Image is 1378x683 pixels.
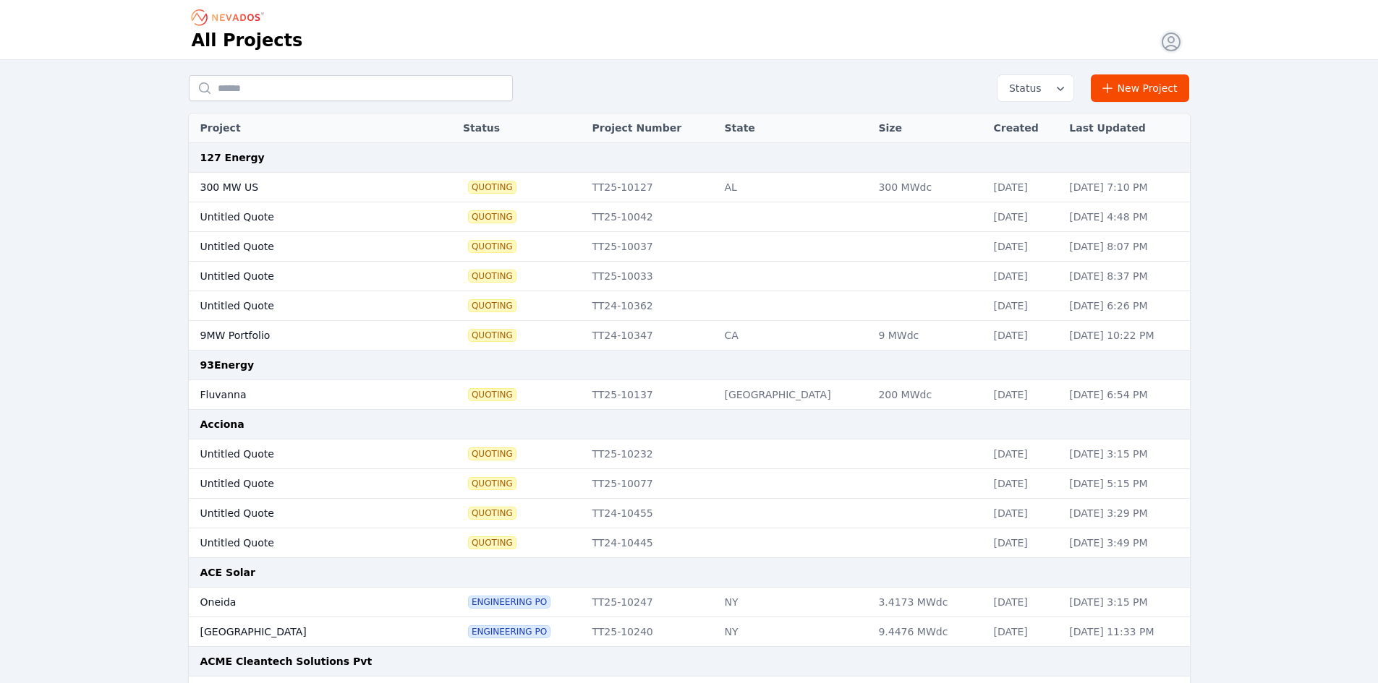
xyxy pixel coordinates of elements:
[469,300,516,312] span: Quoting
[1062,528,1189,558] td: [DATE] 3:49 PM
[189,232,1190,262] tr: Untitled QuoteQuotingTT25-10037[DATE][DATE] 8:07 PM
[717,588,871,617] td: NY
[189,113,419,143] th: Project
[986,232,1062,262] td: [DATE]
[189,499,1190,528] tr: Untitled QuoteQuotingTT24-10455[DATE][DATE] 3:29 PM
[871,321,986,351] td: 9 MWdc
[189,469,419,499] td: Untitled Quote
[189,558,1190,588] td: ACE Solar
[584,439,717,469] td: TT25-10232
[189,291,419,321] td: Untitled Quote
[1062,291,1189,321] td: [DATE] 6:26 PM
[584,291,717,321] td: TT24-10362
[1062,113,1189,143] th: Last Updated
[717,173,871,202] td: AL
[469,211,516,223] span: Quoting
[584,262,717,291] td: TT25-10033
[986,113,1062,143] th: Created
[871,173,986,202] td: 300 MWdc
[189,617,419,647] td: [GEOGRAPHIC_DATA]
[189,321,1190,351] tr: 9MW PortfolioQuotingTT24-10347CA9 MWdc[DATE][DATE] 10:22 PM
[986,439,1062,469] td: [DATE]
[189,528,419,558] td: Untitled Quote
[584,232,717,262] td: TT25-10037
[584,617,717,647] td: TT25-10240
[986,380,1062,410] td: [DATE]
[189,439,1190,469] tr: Untitled QuoteQuotingTT25-10232[DATE][DATE] 3:15 PM
[469,181,516,193] span: Quoting
[469,478,516,489] span: Quoting
[189,469,1190,499] tr: Untitled QuoteQuotingTT25-10077[DATE][DATE] 5:15 PM
[871,380,986,410] td: 200 MWdc
[584,173,717,202] td: TT25-10127
[189,202,1190,232] tr: Untitled QuoteQuotingTT25-10042[DATE][DATE] 4:48 PM
[189,202,419,232] td: Untitled Quote
[584,588,717,617] td: TT25-10247
[189,173,1190,202] tr: 300 MW USQuotingTT25-10127AL300 MWdc[DATE][DATE] 7:10 PM
[986,202,1062,232] td: [DATE]
[189,262,419,291] td: Untitled Quote
[192,6,268,29] nav: Breadcrumb
[189,321,419,351] td: 9MW Portfolio
[189,291,1190,321] tr: Untitled QuoteQuotingTT24-10362[DATE][DATE] 6:26 PM
[986,499,1062,528] td: [DATE]
[469,330,516,341] span: Quoting
[189,262,1190,291] tr: Untitled QuoteQuotingTT25-10033[DATE][DATE] 8:37 PM
[986,321,1062,351] td: [DATE]
[189,617,1190,647] tr: [GEOGRAPHIC_DATA]Engineering POTT25-10240NY9.4476 MWdc[DATE][DATE] 11:33 PM
[469,596,550,608] span: Engineering PO
[189,588,1190,617] tr: OneidaEngineering POTT25-10247NY3.4173 MWdc[DATE][DATE] 3:15 PM
[192,29,303,52] h1: All Projects
[986,291,1062,321] td: [DATE]
[871,588,986,617] td: 3.4173 MWdc
[986,588,1062,617] td: [DATE]
[1003,81,1042,95] span: Status
[717,380,871,410] td: [GEOGRAPHIC_DATA]
[469,507,516,519] span: Quoting
[189,380,1190,410] tr: FluvannaQuotingTT25-10137[GEOGRAPHIC_DATA]200 MWdc[DATE][DATE] 6:54 PM
[456,113,585,143] th: Status
[584,380,717,410] td: TT25-10137
[986,617,1062,647] td: [DATE]
[1062,380,1189,410] td: [DATE] 6:54 PM
[986,469,1062,499] td: [DATE]
[189,588,419,617] td: Oneida
[1062,588,1189,617] td: [DATE] 3:15 PM
[189,528,1190,558] tr: Untitled QuoteQuotingTT24-10445[DATE][DATE] 3:49 PM
[584,499,717,528] td: TT24-10455
[1062,202,1189,232] td: [DATE] 4:48 PM
[871,617,986,647] td: 9.4476 MWdc
[998,75,1073,101] button: Status
[469,270,516,282] span: Quoting
[189,410,1190,439] td: Acciona
[584,528,717,558] td: TT24-10445
[717,321,871,351] td: CA
[1062,173,1189,202] td: [DATE] 7:10 PM
[1062,262,1189,291] td: [DATE] 8:37 PM
[1062,499,1189,528] td: [DATE] 3:29 PM
[1062,469,1189,499] td: [DATE] 5:15 PM
[189,380,419,410] td: Fluvanna
[469,537,516,549] span: Quoting
[584,113,717,143] th: Project Number
[469,241,516,252] span: Quoting
[717,617,871,647] td: NY
[189,499,419,528] td: Untitled Quote
[189,439,419,469] td: Untitled Quote
[469,448,516,460] span: Quoting
[871,113,986,143] th: Size
[717,113,871,143] th: State
[189,232,419,262] td: Untitled Quote
[1091,74,1190,102] a: New Project
[1062,617,1189,647] td: [DATE] 11:33 PM
[469,626,550,637] span: Engineering PO
[189,647,1190,676] td: ACME Cleantech Solutions Pvt
[1062,439,1189,469] td: [DATE] 3:15 PM
[1062,232,1189,262] td: [DATE] 8:07 PM
[189,173,419,202] td: 300 MW US
[986,528,1062,558] td: [DATE]
[584,202,717,232] td: TT25-10042
[189,143,1190,173] td: 127 Energy
[584,469,717,499] td: TT25-10077
[986,262,1062,291] td: [DATE]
